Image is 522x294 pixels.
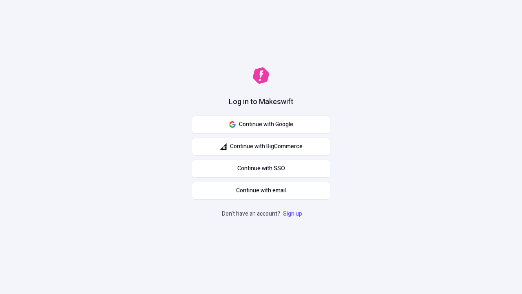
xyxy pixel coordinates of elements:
a: Continue with SSO [192,160,330,178]
span: Continue with Google [239,120,293,129]
a: Sign up [281,209,304,218]
button: Continue with email [192,182,330,200]
span: Continue with BigCommerce [230,142,303,151]
button: Continue with BigCommerce [192,138,330,156]
h1: Log in to Makeswift [229,97,293,107]
span: Continue with email [236,186,286,195]
button: Continue with Google [192,116,330,134]
p: Don't have an account? [222,209,304,218]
